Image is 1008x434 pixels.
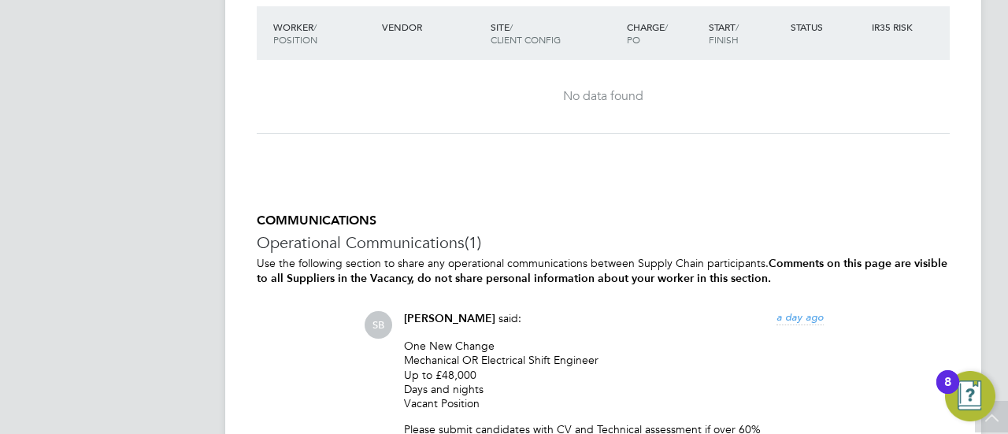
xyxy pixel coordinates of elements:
[365,311,392,339] span: SB
[257,213,950,229] h5: COMMUNICATIONS
[272,88,934,105] div: No data found
[945,371,995,421] button: Open Resource Center, 8 new notifications
[787,13,869,41] div: Status
[709,20,739,46] span: / Finish
[868,13,922,41] div: IR35 Risk
[465,232,481,253] span: (1)
[269,13,378,54] div: Worker
[404,312,495,325] span: [PERSON_NAME]
[404,339,824,410] p: One New Change Mechanical OR Electrical Shift Engineer Up to £48,000 Days and nights Vacant Position
[257,256,950,286] p: Use the following section to share any operational communications between Supply Chain participants.
[627,20,668,46] span: / PO
[705,13,787,54] div: Start
[623,13,705,54] div: Charge
[378,13,487,41] div: Vendor
[498,311,521,325] span: said:
[257,232,950,253] h3: Operational Communications
[273,20,317,46] span: / Position
[257,257,947,285] b: Comments on this page are visible to all Suppliers in the Vacancy, do not share personal informat...
[491,20,561,46] span: / Client Config
[776,310,824,324] span: a day ago
[487,13,623,54] div: Site
[944,382,951,402] div: 8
